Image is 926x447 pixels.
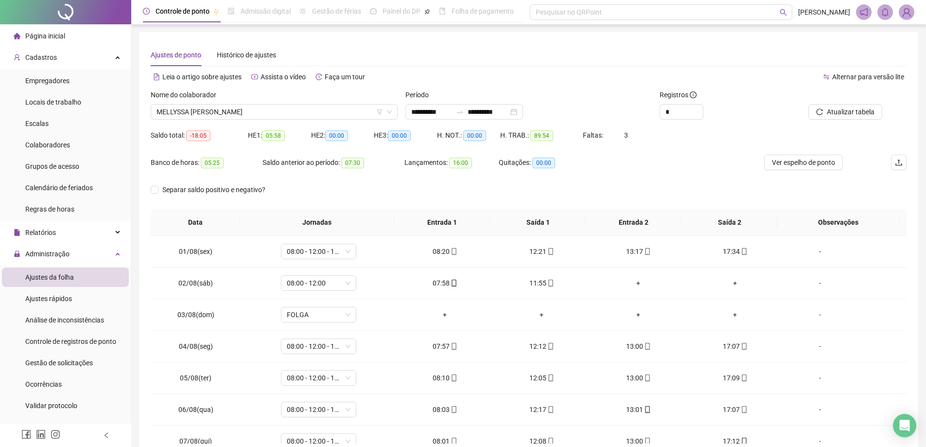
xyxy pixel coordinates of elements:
div: 17:12 [695,436,776,447]
th: Saída 1 [490,209,586,236]
div: - [791,278,849,288]
span: mobile [740,343,748,350]
span: Locais de trabalho [25,98,81,106]
span: mobile [546,438,554,445]
div: 13:00 [598,373,679,383]
div: 12:05 [501,373,582,383]
div: 11:55 [501,278,582,288]
div: 17:07 [695,341,776,352]
span: bell [881,8,890,17]
span: FOLGA [287,307,350,322]
th: Data [151,209,240,236]
span: mobile [450,248,457,255]
span: Registros [660,89,697,100]
span: Ver espelho de ponto [772,157,835,168]
span: 05/08(ter) [180,374,211,382]
span: Validar protocolo [25,402,77,410]
th: Jornadas [240,209,394,236]
span: mobile [740,406,748,413]
span: 08:00 - 12:00 - 13:00 - 17:00 [287,371,350,385]
span: 01/08(sex) [179,248,212,255]
span: file [14,229,20,236]
div: + [598,278,679,288]
span: Calendário de feriados [25,184,93,192]
span: Ajustes rápidos [25,295,72,303]
span: 89:54 [530,130,553,141]
span: file-done [228,8,235,15]
span: Controle de ponto [156,7,210,15]
span: upload [895,159,903,166]
div: 13:17 [598,246,679,257]
div: - [791,246,849,257]
span: 05:58 [262,130,285,141]
span: filter [377,109,383,115]
div: Open Intercom Messenger [893,414,916,437]
span: 07:30 [341,158,364,168]
span: Folha de pagamento [452,7,514,15]
span: mobile [643,375,651,381]
span: mobile [546,280,554,286]
span: Alternar para versão lite [832,73,904,81]
span: file-text [153,73,160,80]
button: Ver espelho de ponto [764,155,843,170]
div: 13:00 [598,341,679,352]
span: mobile [643,406,651,413]
span: pushpin [213,9,219,15]
div: 08:10 [404,373,486,383]
span: mobile [740,248,748,255]
span: Faça um tour [325,73,365,81]
span: 08:00 - 12:00 [287,276,350,290]
div: - [791,436,849,447]
span: mobile [643,248,651,255]
div: Banco de horas: [151,157,262,168]
span: 08:00 - 12:00 - 13:00 - 17:00 [287,402,350,417]
span: user-add [14,54,20,61]
span: 00:00 [463,130,486,141]
span: Link para registro rápido [25,423,99,431]
span: 06/08(qua) [178,406,213,413]
span: 02/08(sáb) [178,279,213,287]
span: pushpin [424,9,430,15]
span: Escalas [25,120,49,127]
span: Gestão de férias [312,7,361,15]
span: Observações [785,217,891,228]
span: MELLYSSA NATHALLI GONZAGA COSTA [157,105,392,119]
span: clock-circle [143,8,150,15]
div: Saldo anterior ao período: [262,157,404,168]
span: 00:00 [532,158,555,168]
span: 3 [624,131,628,139]
span: Análise de inconsistências [25,316,104,324]
div: 12:08 [501,436,582,447]
span: instagram [51,429,60,439]
span: mobile [450,280,457,286]
span: facebook [21,429,31,439]
div: HE 1: [248,130,311,141]
span: Colaboradores [25,141,70,149]
div: + [695,309,776,320]
span: Separar saldo positivo e negativo? [158,184,269,195]
span: mobile [643,343,651,350]
span: Painel do DP [383,7,420,15]
span: Gestão de solicitações [25,359,93,367]
span: home [14,33,20,39]
div: + [404,309,486,320]
div: 07:58 [404,278,486,288]
span: lock [14,250,20,257]
span: Cadastros [25,54,57,61]
div: - [791,373,849,383]
span: left [103,432,110,439]
span: sun [299,8,306,15]
span: 03/08(dom) [177,311,214,319]
div: 17:34 [695,246,776,257]
span: mobile [546,248,554,255]
span: mobile [546,375,554,381]
label: Período [405,89,435,100]
span: Ajustes da folha [25,273,74,281]
span: 08:00 - 12:00 - 13:00 - 17:00 [287,339,350,354]
span: mobile [450,343,457,350]
span: Página inicial [25,32,65,40]
span: info-circle [690,91,697,98]
div: Quitações: [499,157,593,168]
span: Administração [25,250,70,258]
span: 00:00 [325,130,348,141]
